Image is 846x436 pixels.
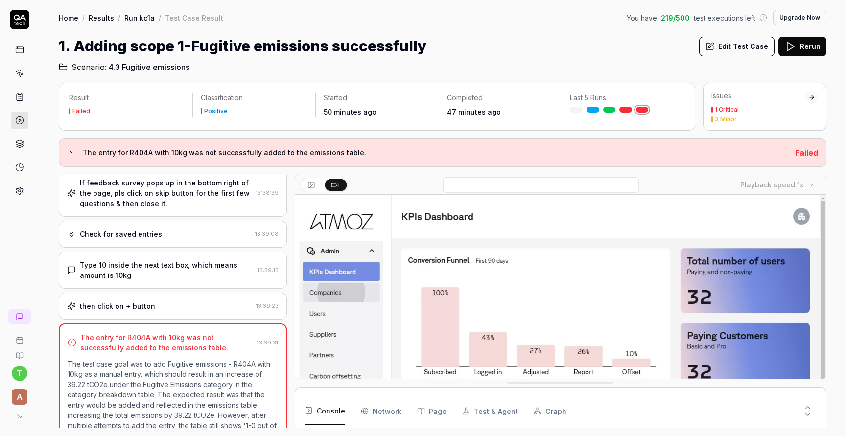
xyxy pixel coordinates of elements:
span: You have [627,13,657,23]
time: 13:38:39 [256,189,279,196]
a: New conversation [8,309,31,324]
button: Page [417,397,446,425]
div: / [159,13,161,23]
span: 4.3 Fugitive emissions [109,61,189,73]
a: Run kc1a [124,13,155,23]
a: Home [59,13,78,23]
div: Positive [204,108,228,114]
div: 1 Critical [715,107,739,113]
div: The entry for R404A with 10kg was not successfully added to the emissions table. [80,332,253,353]
span: 219 / 500 [661,13,690,23]
button: The entry for R404A with 10kg was not successfully added to the emissions table. [67,147,787,159]
time: 13:39:08 [255,230,279,237]
button: Graph [534,397,566,425]
p: Classification [201,93,308,103]
h1: 1. Adding scope 1-Fugitive emissions successfully [59,35,427,57]
p: Started [324,93,431,103]
div: / [118,13,120,23]
div: Playback speed: [740,180,803,190]
time: 50 minutes ago [324,108,376,116]
h3: The entry for R404A with 10kg was not successfully added to the emissions table. [83,147,787,159]
time: 13:39:15 [258,267,279,274]
div: Check for saved entries [80,229,162,239]
button: Rerun [778,37,826,56]
time: 13:39:23 [256,302,279,309]
button: Network [361,397,401,425]
div: Issues [711,91,805,101]
button: A [4,381,35,407]
div: Type 10 inside the next text box, which means amount is 10kg [80,260,254,280]
span: Scenario: [70,61,107,73]
button: Console [305,397,345,425]
p: Completed [447,93,554,103]
div: 3 Minor [715,116,737,122]
a: Scenario:4.3 Fugitive emissions [59,61,189,73]
span: test executions left [694,13,755,23]
button: t [12,366,27,381]
span: Failed [795,148,818,158]
div: then click on + button [80,301,155,311]
span: A [12,389,27,405]
time: 47 minutes ago [447,108,501,116]
p: Last 5 Runs [570,93,677,103]
div: If feedback survey pops up in the bottom right of the page, pls click on skip button for the firs... [80,178,252,208]
button: Upgrade Now [773,10,826,25]
p: Result [69,93,185,103]
button: Edit Test Case [699,37,775,56]
div: Test Case Result [165,13,223,23]
div: / [82,13,85,23]
a: Documentation [4,344,35,360]
div: Failed [72,108,90,114]
button: Test & Agent [462,397,518,425]
time: 13:39:31 [257,339,278,346]
a: Results [89,13,114,23]
a: Book a call with us [4,328,35,344]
